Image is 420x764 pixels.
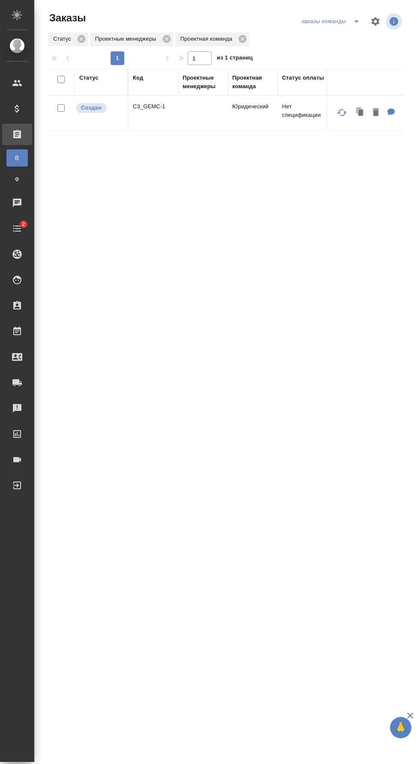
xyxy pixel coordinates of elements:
[369,104,383,122] button: Удалить
[228,98,278,128] td: Юридический
[6,171,28,188] a: Ф
[47,11,86,25] span: Заказы
[393,719,408,737] span: 🙏
[390,717,411,738] button: 🙏
[11,154,24,162] span: В
[53,35,74,43] p: Статус
[180,35,235,43] p: Проектная команда
[48,33,88,46] div: Статус
[352,104,369,122] button: Клонировать
[175,33,249,46] div: Проектная команда
[81,104,102,112] p: Создан
[365,11,386,32] span: Настроить таблицу
[90,33,174,46] div: Проектные менеджеры
[2,218,32,239] a: 2
[133,74,143,82] div: Код
[217,53,253,65] span: из 1 страниц
[133,102,174,111] p: C3_GEMC-1
[183,74,224,91] div: Проектные менеджеры
[278,98,331,128] td: Нет спецификации
[332,102,352,123] button: Обновить
[299,15,365,28] div: split button
[383,104,399,122] button: Для КМ: от КВ Оргкомитет Национальной Геммологической Ассоциации. Мы организуем Международную нау...
[95,35,159,43] p: Проектные менеджеры
[75,102,123,114] div: Выставляется автоматически при создании заказа
[79,74,99,82] div: Статус
[282,74,324,82] div: Статус оплаты
[232,74,273,91] div: Проектная команда
[6,149,28,166] a: В
[386,13,404,30] span: Посмотреть информацию
[11,175,24,184] span: Ф
[17,220,30,229] span: 2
